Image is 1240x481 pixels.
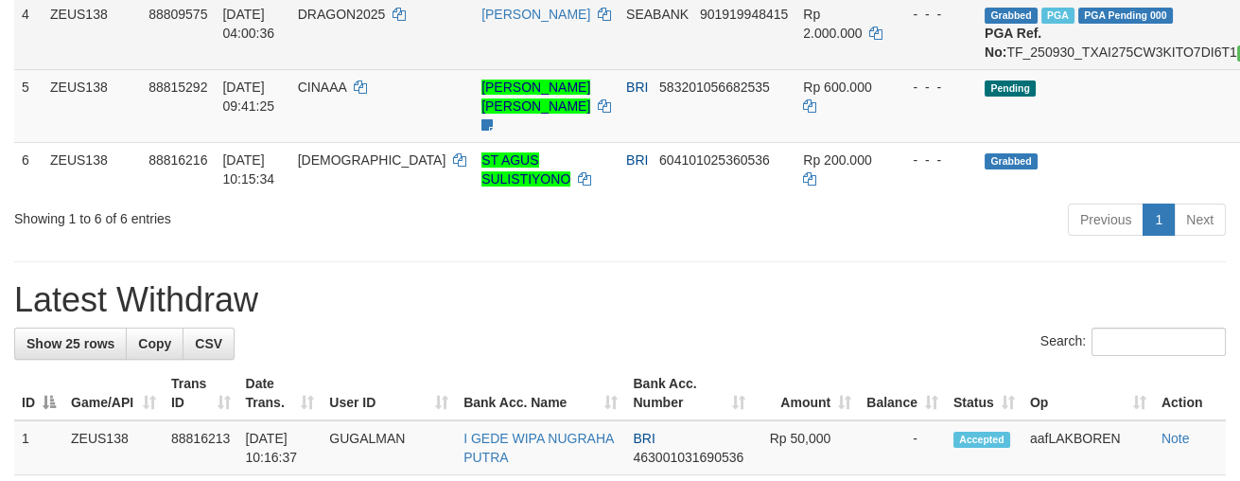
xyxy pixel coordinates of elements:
span: Copy 604101025360536 to clipboard [659,152,770,168]
td: [DATE] 10:16:37 [238,420,323,475]
span: [DEMOGRAPHIC_DATA] [298,152,446,168]
div: - - - [898,78,969,97]
label: Search: [1040,328,1226,356]
a: 1 [1143,204,1175,236]
td: ZEUS138 [43,142,141,196]
td: - [859,420,946,475]
td: 1 [14,420,63,475]
th: Bank Acc. Number: activate to sort column ascending [625,366,752,420]
a: Copy [126,328,183,360]
a: Note [1161,431,1190,446]
span: SEABANK [626,7,689,22]
span: PGA Pending [1078,8,1173,24]
a: Show 25 rows [14,328,127,360]
span: BRI [633,431,655,446]
th: Trans ID: activate to sort column ascending [164,366,238,420]
span: Show 25 rows [26,336,114,351]
a: [PERSON_NAME] [481,7,590,22]
span: DRAGON2025 [298,7,386,22]
span: BRI [626,152,648,168]
td: aafLAKBOREN [1022,420,1154,475]
td: Rp 50,000 [753,420,860,475]
span: Grabbed [985,8,1038,24]
span: Grabbed [985,153,1038,169]
th: Action [1154,366,1226,420]
th: Op: activate to sort column ascending [1022,366,1154,420]
span: [DATE] 10:15:34 [222,152,274,187]
span: 88816216 [148,152,207,168]
td: ZEUS138 [63,420,164,475]
input: Search: [1092,328,1226,356]
span: CINAAA [298,80,346,95]
span: [DATE] 09:41:25 [222,80,274,114]
span: Rp 2.000.000 [803,7,862,41]
span: Rp 200.000 [803,152,871,168]
div: Showing 1 to 6 of 6 entries [14,202,502,228]
a: Previous [1068,204,1144,236]
span: Rp 600.000 [803,80,871,95]
th: Amount: activate to sort column ascending [753,366,860,420]
span: BRI [626,80,648,95]
div: - - - [898,5,969,24]
a: CSV [183,328,235,360]
h1: Latest Withdraw [14,281,1226,319]
td: ZEUS138 [43,69,141,142]
b: PGA Ref. No: [985,26,1041,60]
span: Pending [985,80,1036,97]
div: - - - [898,151,969,169]
td: 5 [14,69,43,142]
th: User ID: activate to sort column ascending [322,366,456,420]
th: Status: activate to sort column ascending [946,366,1022,420]
span: Copy 583201056682535 to clipboard [659,80,770,95]
th: Date Trans.: activate to sort column ascending [238,366,323,420]
a: I GEDE WIPA NUGRAHA PUTRA [463,431,613,465]
th: ID: activate to sort column descending [14,366,63,420]
span: Accepted [953,432,1010,448]
span: 88809575 [148,7,207,22]
th: Balance: activate to sort column ascending [859,366,946,420]
td: GUGALMAN [322,420,456,475]
span: [DATE] 04:00:36 [222,7,274,41]
span: CSV [195,336,222,351]
a: [PERSON_NAME] [PERSON_NAME] [481,80,590,114]
a: ST AGUS SULISTIYONO [481,152,570,187]
th: Game/API: activate to sort column ascending [63,366,164,420]
span: Copy [138,336,171,351]
td: 88816213 [164,420,238,475]
a: Next [1174,204,1226,236]
span: 88815292 [148,80,207,95]
td: 6 [14,142,43,196]
span: Copy 901919948415 to clipboard [700,7,788,22]
span: Copy 463001031690536 to clipboard [633,450,743,465]
th: Bank Acc. Name: activate to sort column ascending [456,366,625,420]
span: Marked by aafkaynarin [1041,8,1074,24]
